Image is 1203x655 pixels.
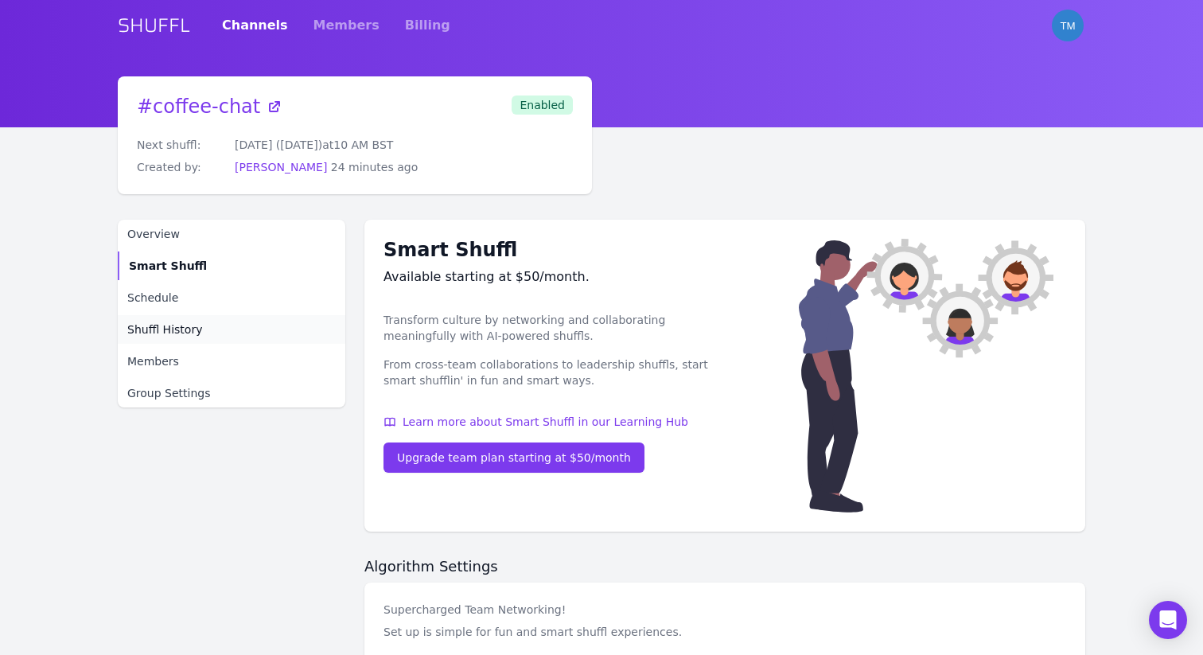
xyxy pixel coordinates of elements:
a: Billing [405,3,450,48]
a: [PERSON_NAME] [235,161,327,173]
span: Enabled [512,96,573,115]
button: User menu [1050,8,1085,43]
a: Group Settings [118,379,345,407]
a: Channels [222,3,288,48]
a: Members [313,3,380,48]
span: Overview [127,226,180,242]
a: Learn more about Smart Shuffl in our Learning Hub [383,414,725,430]
span: # coffee-chat [137,96,260,118]
span: 24 minutes ago [331,161,418,173]
span: TM [1060,20,1075,32]
span: Shuffl History [127,322,202,337]
div: Tony Maynard [1052,10,1084,41]
a: Schedule [118,283,345,312]
div: Supercharged Team Networking! [383,602,682,618]
a: Shuffl History [118,315,345,344]
span: Members [127,353,179,369]
a: Overview [118,220,345,248]
span: Smart Shuffl [129,258,207,274]
span: Learn more about Smart Shuffl in our Learning Hub [403,414,688,430]
p: Transform culture by networking and collaborating meaningfully with AI-powered shuffls. [383,312,725,344]
a: #coffee-chat [137,96,282,118]
span: Schedule [127,290,178,306]
p: From cross-team collaborations to leadership shuffls, start smart shufflin' in fun and smart ways. [383,357,725,388]
h1: Smart Shuffl [383,239,725,261]
dt: Created by: [137,159,222,175]
a: Upgrade team plan starting at $50/month [383,443,644,473]
nav: Sidebar [118,220,345,407]
a: SHUFFL [118,13,190,38]
div: Set up is simple for fun and smart shuffl experiences. [383,624,682,640]
h2: Algorithm Settings [364,557,1085,576]
a: Smart Shuffl [118,251,345,280]
dt: Next shuffl: [137,137,222,153]
a: Members [118,347,345,376]
div: Available starting at $50/month. [383,267,725,287]
div: Open Intercom Messenger [1149,601,1187,639]
div: Upgrade team plan starting at $50/month [397,450,631,466]
span: Group Settings [127,385,211,401]
span: [DATE] ([DATE]) at 10 AM BST [235,138,393,151]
